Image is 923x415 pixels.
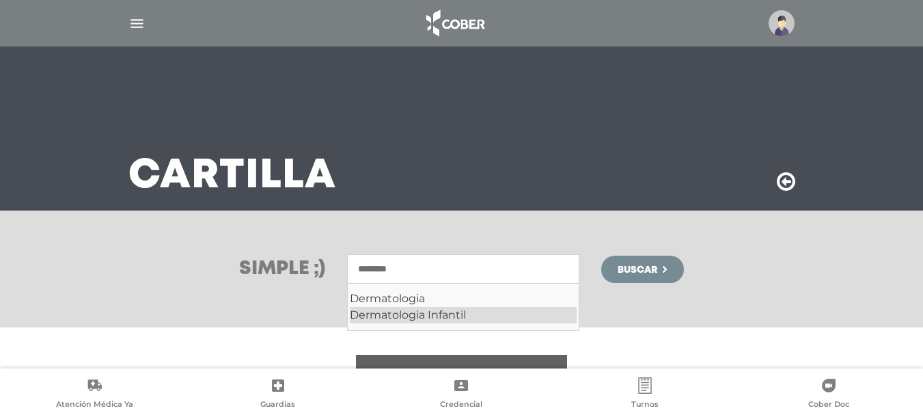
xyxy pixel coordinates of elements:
[419,7,491,40] img: logo_cober_home-white.png
[350,307,577,323] div: Dermatologia Infantil
[808,399,849,412] span: Cober Doc
[618,265,657,275] span: Buscar
[128,15,146,32] img: Cober_menu-lines-white.svg
[370,377,553,412] a: Credencial
[187,377,370,412] a: Guardias
[3,377,187,412] a: Atención Médica Ya
[601,256,683,283] button: Buscar
[553,377,737,412] a: Turnos
[350,291,577,307] div: Dermatologia
[260,399,295,412] span: Guardias
[440,399,482,412] span: Credencial
[769,10,795,36] img: profile-placeholder.svg
[56,399,133,412] span: Atención Médica Ya
[239,260,325,279] h3: Simple ;)
[128,159,336,194] h3: Cartilla
[631,399,659,412] span: Turnos
[736,377,920,412] a: Cober Doc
